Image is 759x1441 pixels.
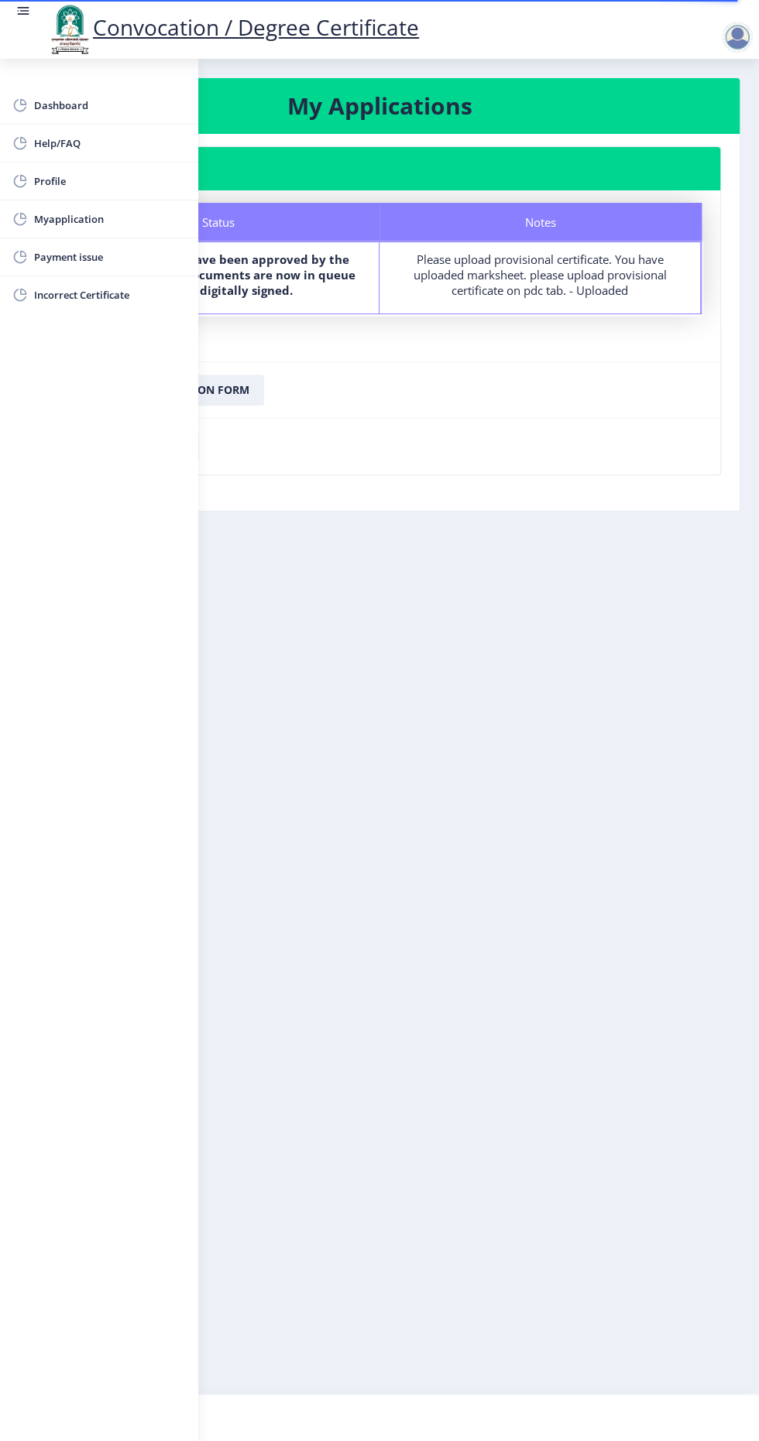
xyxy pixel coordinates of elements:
[46,3,93,56] img: logo
[34,96,186,115] span: Dashboard
[34,172,186,190] span: Profile
[34,248,186,266] span: Payment issue
[38,91,721,122] h3: My Applications
[57,203,379,241] div: Status
[393,252,686,298] div: Please upload provisional certificate. You have uploaded marksheet. please upload provisional cer...
[34,134,186,152] span: Help/FAQ
[379,203,702,241] div: Notes
[46,12,419,42] a: Convocation / Degree Certificate
[34,210,186,228] span: Myapplication
[39,147,720,190] nb-card-header: Application 2286
[81,252,355,298] b: Your documents have been approved by the department. The documents are now in queue for being dig...
[34,286,186,304] span: Incorrect Certificate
